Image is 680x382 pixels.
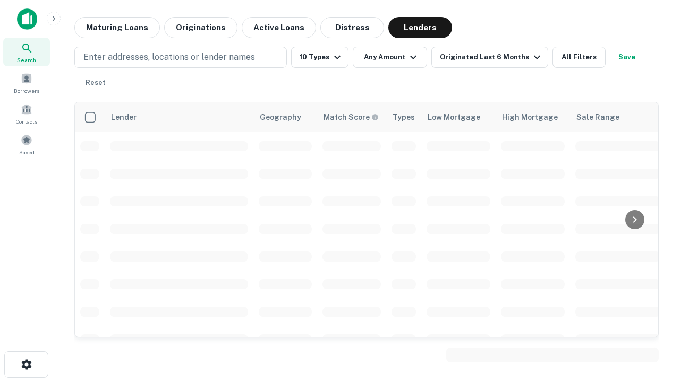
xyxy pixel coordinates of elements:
th: Lender [105,102,253,132]
button: Save your search to get updates of matches that match your search criteria. [610,47,644,68]
span: Saved [19,148,35,157]
div: Sale Range [576,111,619,124]
div: Geography [260,111,301,124]
button: Any Amount [353,47,427,68]
a: Borrowers [3,68,50,97]
div: Low Mortgage [428,111,480,124]
button: Reset [79,72,113,93]
th: High Mortgage [496,102,570,132]
button: All Filters [552,47,606,68]
span: Search [17,56,36,64]
button: 10 Types [291,47,348,68]
th: Sale Range [570,102,666,132]
a: Contacts [3,99,50,128]
a: Search [3,38,50,66]
span: Contacts [16,117,37,126]
button: Active Loans [242,17,316,38]
button: Originated Last 6 Months [431,47,548,68]
h6: Match Score [324,111,377,123]
span: Borrowers [14,86,39,95]
th: Geography [253,102,317,132]
iframe: Chat Widget [627,263,680,314]
img: capitalize-icon.png [17,8,37,30]
button: Distress [320,17,384,38]
a: Saved [3,130,50,159]
div: Types [393,111,415,124]
th: Types [386,102,421,132]
button: Enter addresses, locations or lender names [74,47,287,68]
div: High Mortgage [502,111,558,124]
th: Low Mortgage [421,102,496,132]
th: Capitalize uses an advanced AI algorithm to match your search with the best lender. The match sco... [317,102,386,132]
div: Capitalize uses an advanced AI algorithm to match your search with the best lender. The match sco... [324,111,379,123]
p: Enter addresses, locations or lender names [83,51,255,64]
button: Originations [164,17,237,38]
button: Lenders [388,17,452,38]
button: Maturing Loans [74,17,160,38]
div: Originated Last 6 Months [440,51,543,64]
div: Lender [111,111,137,124]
